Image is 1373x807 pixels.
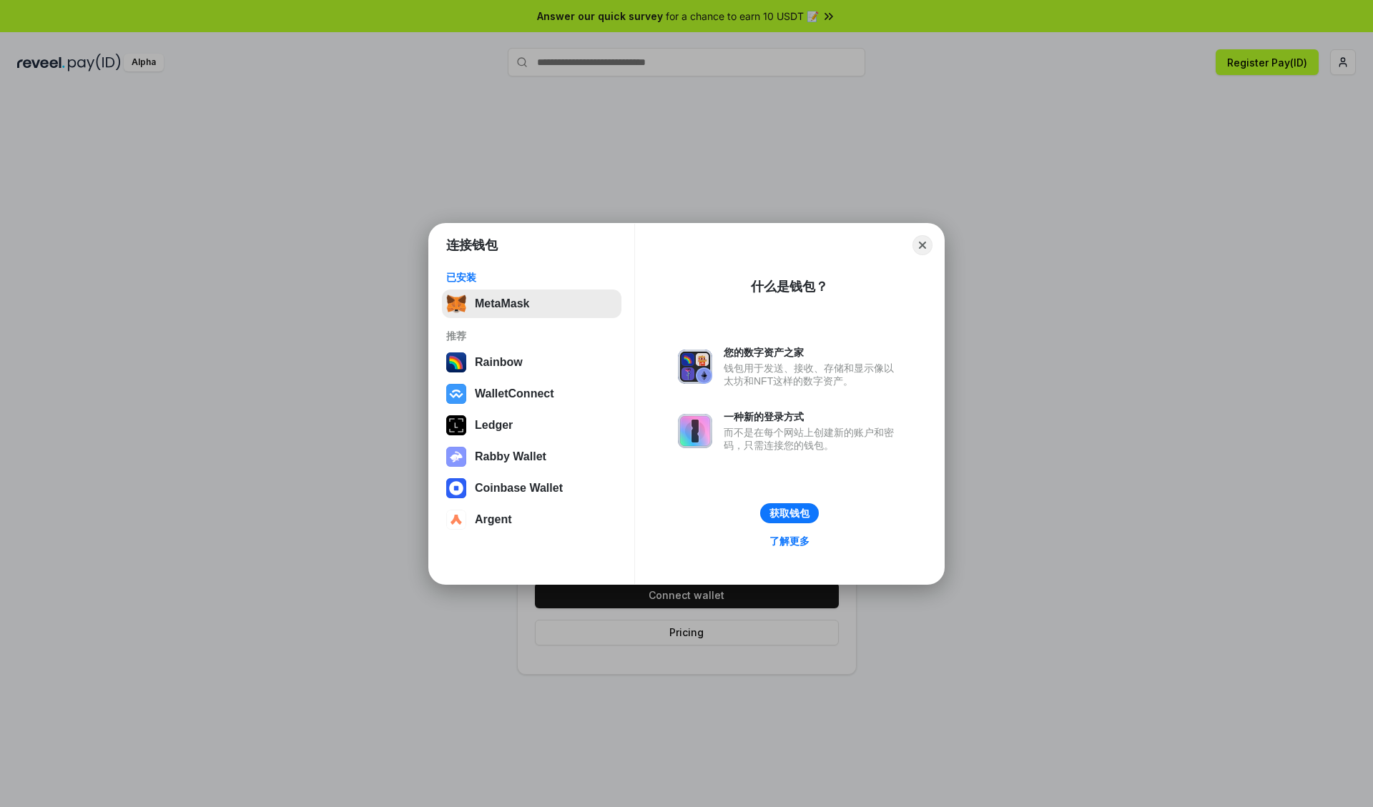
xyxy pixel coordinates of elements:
[769,535,809,548] div: 了解更多
[475,297,529,310] div: MetaMask
[761,532,818,550] a: 了解更多
[751,278,828,295] div: 什么是钱包？
[760,503,819,523] button: 获取钱包
[442,289,621,318] button: MetaMask
[442,380,621,408] button: WalletConnect
[446,384,466,404] img: svg+xml,%3Csvg%20width%3D%2228%22%20height%3D%2228%22%20viewBox%3D%220%200%2028%2028%22%20fill%3D...
[442,348,621,377] button: Rainbow
[678,414,712,448] img: svg+xml,%3Csvg%20xmlns%3D%22http%3A%2F%2Fwww.w3.org%2F2000%2Fsvg%22%20fill%3D%22none%22%20viewBox...
[446,330,617,342] div: 推荐
[724,362,901,387] div: 钱包用于发送、接收、存储和显示像以太坊和NFT这样的数字资产。
[442,442,621,471] button: Rabby Wallet
[446,478,466,498] img: svg+xml,%3Csvg%20width%3D%2228%22%20height%3D%2228%22%20viewBox%3D%220%200%2028%2028%22%20fill%3D...
[442,411,621,440] button: Ledger
[446,294,466,314] img: svg+xml,%3Csvg%20fill%3D%22none%22%20height%3D%2233%22%20viewBox%3D%220%200%2035%2033%22%20width%...
[724,346,901,359] div: 您的数字资产之家
[446,415,466,435] img: svg+xml,%3Csvg%20xmlns%3D%22http%3A%2F%2Fwww.w3.org%2F2000%2Fsvg%22%20width%3D%2228%22%20height%3...
[446,510,466,530] img: svg+xml,%3Csvg%20width%3D%2228%22%20height%3D%2228%22%20viewBox%3D%220%200%2028%2028%22%20fill%3D...
[475,419,513,432] div: Ledger
[475,482,563,495] div: Coinbase Wallet
[724,426,901,452] div: 而不是在每个网站上创建新的账户和密码，只需连接您的钱包。
[446,447,466,467] img: svg+xml,%3Csvg%20xmlns%3D%22http%3A%2F%2Fwww.w3.org%2F2000%2Fsvg%22%20fill%3D%22none%22%20viewBox...
[724,410,901,423] div: 一种新的登录方式
[769,507,809,520] div: 获取钱包
[912,235,932,255] button: Close
[446,352,466,372] img: svg+xml,%3Csvg%20width%3D%22120%22%20height%3D%22120%22%20viewBox%3D%220%200%20120%20120%22%20fil...
[446,271,617,284] div: 已安装
[475,513,512,526] div: Argent
[678,350,712,384] img: svg+xml,%3Csvg%20xmlns%3D%22http%3A%2F%2Fwww.w3.org%2F2000%2Fsvg%22%20fill%3D%22none%22%20viewBox...
[442,505,621,534] button: Argent
[446,237,498,254] h1: 连接钱包
[442,474,621,502] button: Coinbase Wallet
[475,450,546,463] div: Rabby Wallet
[475,387,554,400] div: WalletConnect
[475,356,523,369] div: Rainbow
